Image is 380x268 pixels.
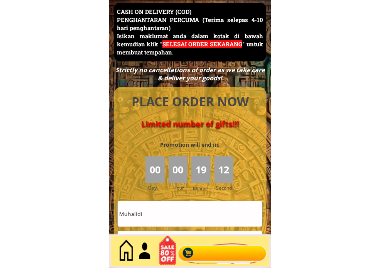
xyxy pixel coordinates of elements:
h3: CASH ON DELIVERY (COD) PENGHANTARAN PERCUMA (Terima selepas 4-10 hari penghantaran) Isikan maklum... [117,8,263,56]
h4: Limited number of gifts!!! [123,119,258,129]
input: Nama [118,201,262,226]
h3: Hour [173,184,189,192]
h3: Minute [193,185,210,192]
h4: PLACE ORDER NOW [123,93,258,110]
h3: Second [216,184,235,192]
div: Strictly no cancellations of order as we take care & deliver your goods! [113,66,267,82]
input: Telefon [118,231,262,256]
h3: Promotion will end in: [146,141,233,149]
h3: Day [148,184,167,192]
span: SELESAI ORDER SEKARANG [162,40,242,48]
